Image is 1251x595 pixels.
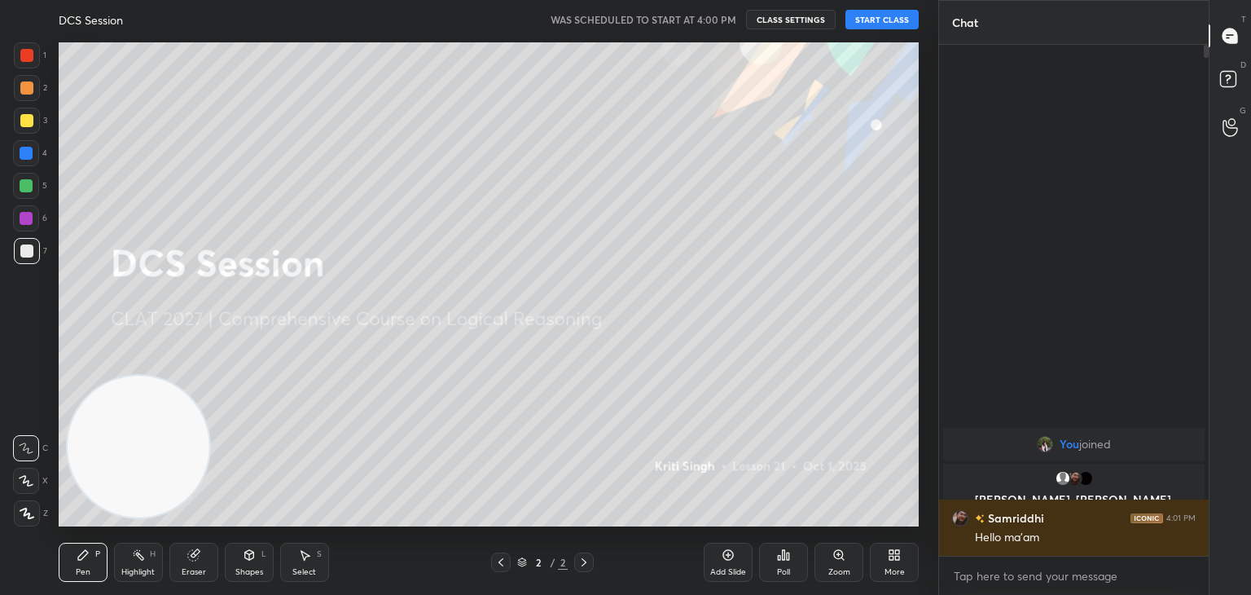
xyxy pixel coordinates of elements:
[1060,438,1079,451] span: You
[1066,470,1082,487] img: c5c24b06402b497ba8ce3cfe5e570d62.jpg
[1079,438,1111,451] span: joined
[1166,513,1196,523] div: 4:01 PM
[76,568,90,576] div: Pen
[975,530,1196,546] div: Hello ma'am
[121,568,155,576] div: Highlight
[530,558,546,567] div: 2
[235,568,263,576] div: Shapes
[1240,104,1246,117] p: G
[261,550,266,558] div: L
[292,568,316,576] div: Select
[14,42,46,68] div: 1
[95,550,100,558] div: P
[1037,436,1053,452] img: d32a3653a59a4f6dbabcf5fd46e7bda8.jpg
[828,568,850,576] div: Zoom
[14,108,47,134] div: 3
[939,425,1209,557] div: grid
[777,568,790,576] div: Poll
[13,173,47,199] div: 5
[1078,470,1094,487] img: 3b88480b5b044629ae32daef7c177022.jpg
[1130,513,1163,523] img: iconic-dark.1390631f.png
[550,558,555,567] div: /
[59,12,123,28] h4: DCS Session
[1241,13,1246,25] p: T
[317,550,322,558] div: S
[985,509,1044,527] h6: Samriddhi
[13,205,47,231] div: 6
[746,10,836,29] button: CLASS SETTINGS
[710,568,746,576] div: Add Slide
[558,555,568,570] div: 2
[13,435,48,461] div: C
[1055,470,1071,487] img: default.png
[1240,59,1246,71] p: D
[845,10,919,29] button: START CLASS
[13,140,47,166] div: 4
[14,238,47,264] div: 7
[975,514,985,523] img: no-rating-badge.077c3623.svg
[13,468,48,494] div: X
[14,75,47,101] div: 2
[953,493,1195,519] p: [PERSON_NAME], [PERSON_NAME], [PERSON_NAME]
[551,12,736,27] h5: WAS SCHEDULED TO START AT 4:00 PM
[14,500,48,527] div: Z
[952,510,968,527] img: c5c24b06402b497ba8ce3cfe5e570d62.jpg
[150,550,156,558] div: H
[182,568,206,576] div: Eraser
[884,568,905,576] div: More
[939,1,991,44] p: Chat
